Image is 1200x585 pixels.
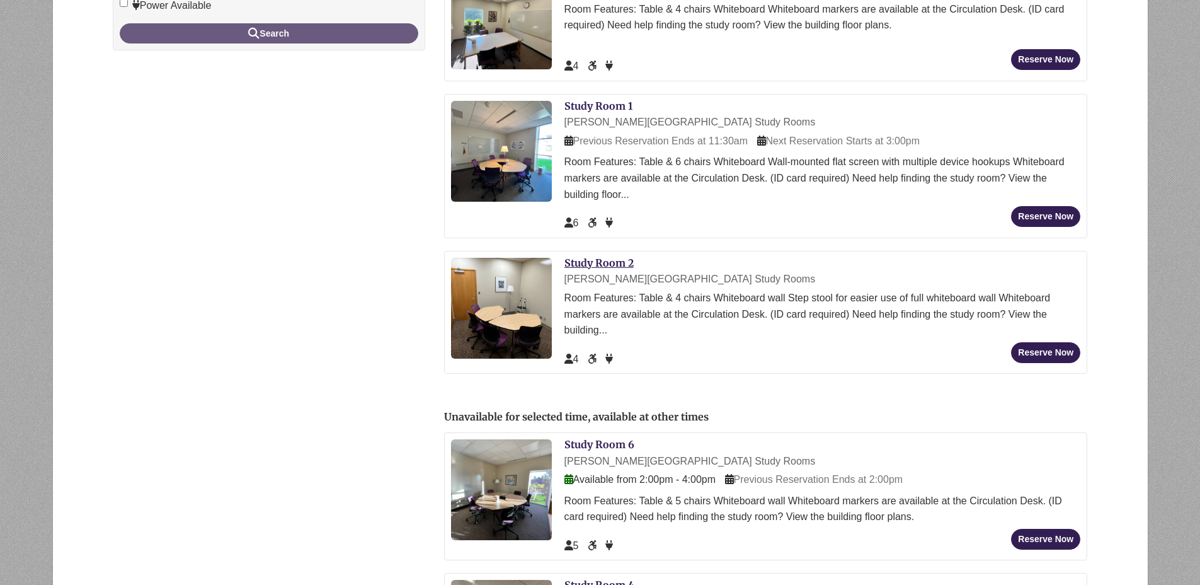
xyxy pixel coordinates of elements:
[564,493,1081,525] div: Room Features: Table & 5 chairs Whiteboard wall Whiteboard markers are available at the Circulati...
[564,114,1081,130] div: [PERSON_NAME][GEOGRAPHIC_DATA] Study Rooms
[588,354,599,364] span: Accessible Seat/Space
[564,136,748,146] span: Previous Reservation Ends at 11:30am
[564,257,634,269] a: Study Room 2
[1011,49,1080,70] button: Reserve Now
[1011,529,1080,550] button: Reserve Now
[605,217,613,228] span: Power Available
[564,217,579,228] span: The capacity of this space
[605,354,613,364] span: Power Available
[444,412,1088,423] h2: Unavailable for selected time, available at other times
[564,61,579,71] span: The capacity of this space
[564,438,634,451] a: Study Room 6
[451,439,552,540] img: Study Room 6
[564,354,579,364] span: The capacity of this space
[757,136,920,146] span: Next Reservation Starts at 3:00pm
[564,1,1081,33] div: Room Features: Table & 4 chairs Whiteboard Whiteboard markers are available at the Circulation De...
[120,23,418,43] button: Search
[451,258,552,359] img: Study Room 2
[564,540,579,551] span: The capacity of this space
[588,217,599,228] span: Accessible Seat/Space
[588,540,599,551] span: Accessible Seat/Space
[1011,206,1080,227] button: Reserve Now
[564,271,1081,287] div: [PERSON_NAME][GEOGRAPHIC_DATA] Study Rooms
[564,154,1081,202] div: Room Features: Table & 6 chairs Whiteboard Wall-mounted flat screen with multiple device hookups ...
[564,453,1081,470] div: [PERSON_NAME][GEOGRAPHIC_DATA] Study Rooms
[564,474,716,485] span: Available from 2:00pm - 4:00pm
[588,61,599,71] span: Accessible Seat/Space
[451,101,552,202] img: Study Room 1
[605,540,613,551] span: Power Available
[725,474,903,485] span: Previous Reservation Ends at 2:00pm
[1011,342,1080,363] button: Reserve Now
[564,100,632,112] a: Study Room 1
[564,290,1081,339] div: Room Features: Table & 4 chairs Whiteboard wall Step stool for easier use of full whiteboard wall...
[605,61,613,71] span: Power Available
